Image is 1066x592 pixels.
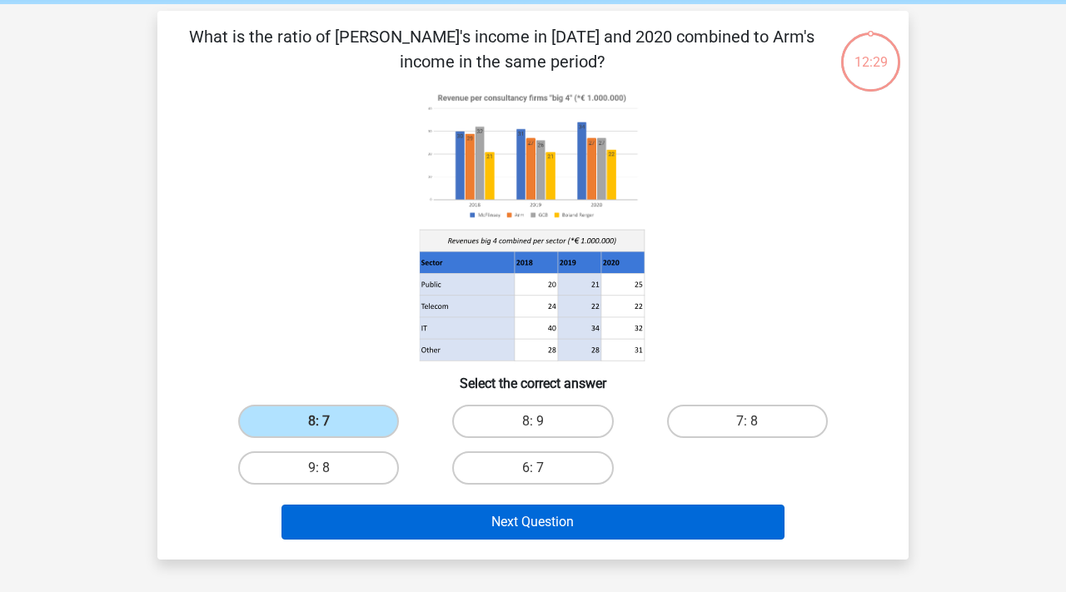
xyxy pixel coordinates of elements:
div: 12:29 [839,31,902,72]
label: 6: 7 [452,451,613,485]
h6: Select the correct answer [184,362,882,391]
label: 8: 7 [238,405,399,438]
label: 9: 8 [238,451,399,485]
label: 7: 8 [667,405,828,438]
p: What is the ratio of [PERSON_NAME]'s income in [DATE] and 2020 combined to Arm's income in the sa... [184,24,819,74]
label: 8: 9 [452,405,613,438]
button: Next Question [281,505,785,540]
